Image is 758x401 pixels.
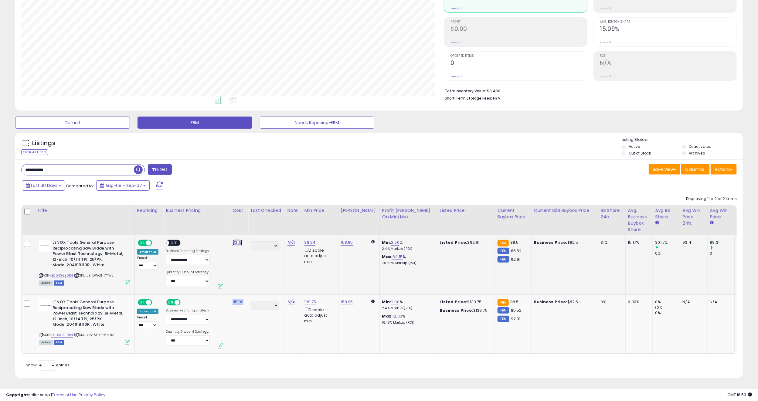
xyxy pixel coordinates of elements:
[138,240,146,246] span: ON
[629,151,651,156] label: Out of Stock
[498,256,509,263] small: FBM
[37,207,132,214] div: Title
[655,305,664,310] small: (0%)
[251,207,282,214] div: Last Checked
[304,299,316,305] a: 139.75
[445,87,732,94] li: $3,480
[96,180,150,191] button: Aug-09 - Sep-07
[341,207,377,214] div: [PERSON_NAME]
[137,315,158,329] div: Preset:
[382,247,433,251] p: 2.41% Markup (ROI)
[167,300,175,305] span: ON
[655,299,680,305] div: 0%
[534,299,593,305] div: $82.5
[534,240,593,245] div: $82.5
[710,251,735,256] div: 0
[304,240,316,246] a: 39.94
[52,392,78,398] a: Terms of Use
[498,248,509,254] small: FBM
[391,299,399,305] a: 2.00
[391,240,399,246] a: 2.00
[628,240,648,245] div: 15.17%
[287,299,295,305] a: N/A
[21,149,48,155] div: Clear All Filters
[382,261,433,265] p: 307.57% Markup (ROI)
[54,280,65,286] span: FBM
[382,321,433,325] p: 16.48% Markup (ROI)
[493,95,500,101] span: N/A
[382,314,433,325] div: %
[32,139,56,148] h5: Listings
[393,313,402,319] a: 12.03
[22,180,65,191] button: Last 30 Days
[151,240,161,246] span: OFF
[6,392,28,398] strong: Copyright
[498,316,509,322] small: FBM
[450,75,462,78] small: Prev: N/A
[39,280,53,286] span: All listings currently available for purchase on Amazon
[233,240,242,246] a: 33.15
[450,59,587,68] h2: 0
[727,392,752,398] span: 2025-10-8 18:53 GMT
[511,316,521,322] span: 92.91
[382,306,433,311] p: 2.41% Markup (ROI)
[440,308,490,313] div: $139.75
[166,249,210,253] label: Business Repricing Strategy:
[711,164,737,175] button: Actions
[600,7,612,10] small: Prev: N/A
[510,299,519,305] span: 88.5
[600,75,612,78] small: Prev: N/A
[710,240,735,245] div: 89.31
[710,207,732,220] div: Avg Win Price
[53,240,126,270] b: LENOX Tools General Purpose Reciprocating Saw Blade with Power Blast Technology, Bi-Metal, 12-inc...
[260,117,375,129] button: Needs Repricing-FBM
[600,25,736,34] h2: 15.09%
[379,205,437,235] th: The percentage added to the cost of goods (COGS) that forms the calculator for Min & Max prices.
[180,300,189,305] span: OFF
[382,240,391,245] b: Min:
[39,240,130,285] div: ASIN:
[649,164,680,175] button: Save View
[31,182,57,189] span: Last 30 Days
[382,299,391,305] b: Min:
[105,182,142,189] span: Aug-09 - Sep-07
[166,330,210,334] label: Quantity Discount Strategy:
[166,308,210,313] label: Business Repricing Strategy:
[440,299,490,305] div: $139.75
[148,164,172,175] button: Filters
[601,299,621,305] div: 0%
[74,332,114,337] span: | SKU: G6-MTXP-6MB2
[74,273,113,278] span: | SKU: JE-DWQT-7YWJ
[137,256,158,269] div: Preset:
[655,240,680,245] div: 30.17%
[304,207,336,214] div: Min Price
[450,20,587,24] span: Profit
[445,96,492,101] b: Short Term Storage Fees:
[600,59,736,68] h2: N/A
[655,207,678,220] div: Avg BB Share
[622,137,743,143] p: Listing States:
[683,207,705,226] div: Avg Win Price 24h.
[450,54,587,58] span: Ordered Items
[341,240,353,246] a: 158.95
[450,41,462,44] small: Prev: N/A
[137,207,161,214] div: Repricing
[39,340,53,345] span: All listings currently available for purchase on Amazon
[498,307,509,314] small: FBM
[51,273,73,278] a: B004GZE0R4
[655,220,659,226] small: Avg BB Share.
[445,88,486,93] b: Total Inventory Value:
[137,249,158,255] div: Amazon AI
[287,240,295,246] a: N/A
[382,254,393,260] b: Max:
[498,240,509,246] small: FBA
[166,270,210,274] label: Quantity Discount Strategy:
[683,240,703,245] div: 93.41
[600,54,736,58] span: ROI
[511,257,521,262] span: 92.91
[710,299,730,305] div: N/A
[511,308,522,313] span: 85.52
[510,240,519,245] span: 88.5
[600,20,736,24] span: Avg. Buybox Share
[233,299,243,305] a: 115.99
